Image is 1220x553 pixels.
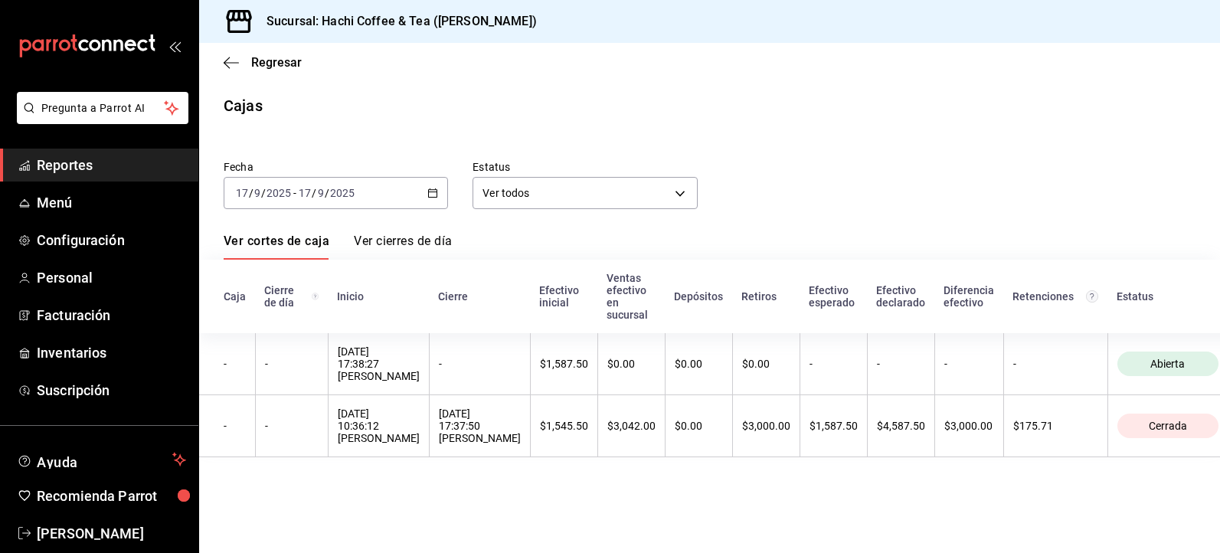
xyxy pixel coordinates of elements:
[312,187,316,199] span: /
[944,284,994,309] div: Diferencia efectivo
[742,358,790,370] div: $0.00
[877,420,925,432] div: $4,587.50
[1143,420,1193,432] span: Cerrada
[540,358,588,370] div: $1,587.50
[17,92,188,124] button: Pregunta a Parrot AI
[742,420,790,432] div: $3,000.00
[37,155,186,175] span: Reportes
[293,187,296,199] span: -
[37,523,186,544] span: [PERSON_NAME]
[607,358,656,370] div: $0.00
[251,55,302,70] span: Regresar
[37,192,186,213] span: Menú
[944,420,994,432] div: $3,000.00
[354,234,452,260] a: Ver cierres de día
[607,272,656,321] div: Ventas efectivo en sucursal
[1086,290,1098,303] svg: Total de retenciones de propinas registradas
[809,284,858,309] div: Efectivo esperado
[37,342,186,363] span: Inventarios
[337,290,420,303] div: Inicio
[1117,290,1218,303] div: Estatus
[876,284,925,309] div: Efectivo declarado
[741,290,790,303] div: Retiros
[264,284,319,309] div: Cierre de día
[329,187,355,199] input: ----
[224,420,246,432] div: -
[266,187,292,199] input: ----
[439,407,521,444] div: [DATE] 17:37:50 [PERSON_NAME]
[254,12,537,31] h3: Sucursal: Hachi Coffee & Tea ([PERSON_NAME])
[41,100,165,116] span: Pregunta a Parrot AI
[37,486,186,506] span: Recomienda Parrot
[439,358,521,370] div: -
[224,55,302,70] button: Regresar
[1013,420,1098,432] div: $175.71
[1013,358,1098,370] div: -
[338,407,420,444] div: [DATE] 10:36:12 [PERSON_NAME]
[675,358,723,370] div: $0.00
[265,420,319,432] div: -
[298,187,312,199] input: --
[607,420,656,432] div: $3,042.00
[877,358,925,370] div: -
[235,187,249,199] input: --
[1012,290,1098,303] div: Retenciones
[224,162,448,172] label: Fecha
[265,358,319,370] div: -
[810,420,858,432] div: $1,587.50
[224,94,263,117] div: Cajas
[253,187,261,199] input: --
[312,290,319,303] svg: El número de cierre de día es consecutivo y consolida todos los cortes de caja previos en un únic...
[438,290,521,303] div: Cierre
[37,267,186,288] span: Personal
[11,111,188,127] a: Pregunta a Parrot AI
[1144,358,1191,370] span: Abierta
[249,187,253,199] span: /
[224,234,452,260] div: navigation tabs
[325,187,329,199] span: /
[37,305,186,326] span: Facturación
[338,345,420,382] div: [DATE] 17:38:27 [PERSON_NAME]
[944,358,994,370] div: -
[540,420,588,432] div: $1,545.50
[317,187,325,199] input: --
[473,162,697,172] label: Estatus
[37,230,186,250] span: Configuración
[539,284,588,309] div: Efectivo inicial
[810,358,858,370] div: -
[224,290,246,303] div: Caja
[261,187,266,199] span: /
[675,420,723,432] div: $0.00
[37,450,166,469] span: Ayuda
[473,177,697,209] div: Ver todos
[224,358,246,370] div: -
[168,40,181,52] button: open_drawer_menu
[224,234,329,260] a: Ver cortes de caja
[37,380,186,401] span: Suscripción
[674,290,723,303] div: Depósitos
